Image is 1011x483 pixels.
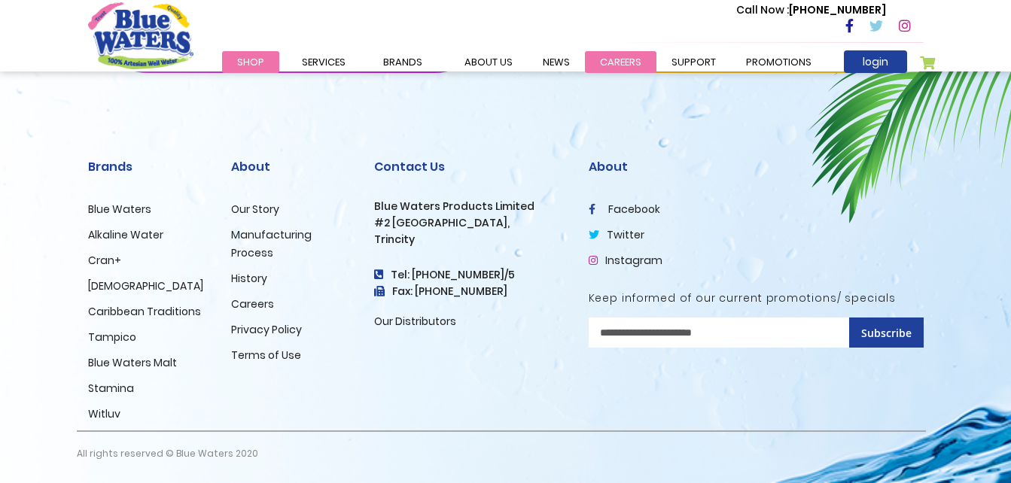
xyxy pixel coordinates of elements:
a: support [656,51,731,73]
a: store logo [88,2,193,68]
a: Terms of Use [231,348,301,363]
a: Alkaline Water [88,227,163,242]
a: careers [585,51,656,73]
a: Tampico [88,330,136,345]
span: Brands [383,55,422,69]
span: Subscribe [861,326,912,340]
h3: Blue Waters Products Limited [374,200,566,213]
a: login [844,50,907,73]
p: All rights reserved © Blue Waters 2020 [77,432,258,475]
a: Cran+ [88,253,121,268]
a: Promotions [731,51,827,73]
h3: #2 [GEOGRAPHIC_DATA], [374,217,566,229]
a: twitter [589,227,644,242]
h2: About [231,159,352,174]
a: Instagram [589,253,662,268]
a: about us [449,51,528,73]
button: Subscribe [849,317,924,348]
a: Stamina [88,381,134,396]
a: Our Distributors [374,314,456,329]
a: Manufacturing Process [231,227,312,260]
a: History [231,271,267,286]
a: Witluv [88,406,120,421]
a: facebook [589,202,660,217]
h3: Fax: [PHONE_NUMBER] [374,285,566,298]
a: Privacy Policy [231,322,302,337]
p: [PHONE_NUMBER] [736,2,886,18]
span: Call Now : [736,2,789,17]
span: Shop [237,55,264,69]
h2: About [589,159,924,174]
a: Our Story [231,202,279,217]
a: [DEMOGRAPHIC_DATA] [88,278,203,293]
a: Caribbean Traditions [88,304,201,319]
h5: Keep informed of our current promotions/ specials [589,292,924,305]
a: Careers [231,296,274,311]
h2: Brands [88,159,209,174]
a: News [528,51,585,73]
span: Services [302,55,346,69]
h2: Contact Us [374,159,566,174]
h4: Tel: [PHONE_NUMBER]/5 [374,269,566,281]
a: Blue Waters Malt [88,355,177,370]
a: Blue Waters [88,202,151,217]
h3: Trincity [374,233,566,246]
